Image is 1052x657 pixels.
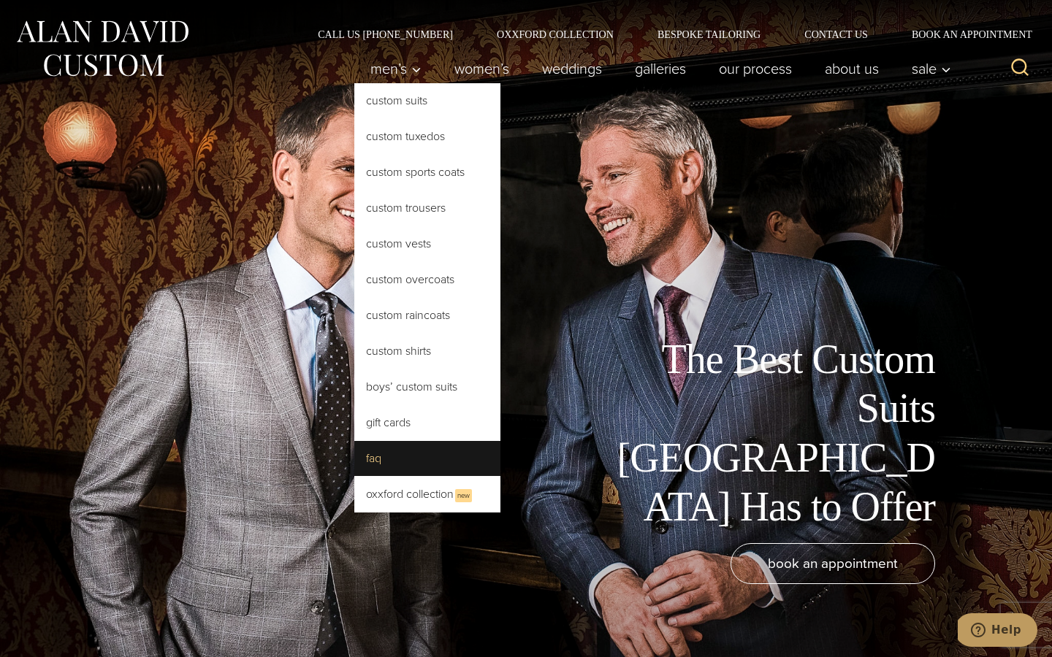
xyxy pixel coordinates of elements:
a: Custom Shirts [354,334,500,369]
a: Custom Suits [354,83,500,118]
a: book an appointment [731,543,935,584]
a: Custom Trousers [354,191,500,226]
nav: Primary Navigation [354,54,959,83]
a: Call Us [PHONE_NUMBER] [296,29,475,39]
a: Book an Appointment [890,29,1037,39]
a: Contact Us [782,29,890,39]
a: Custom Overcoats [354,262,500,297]
a: FAQ [354,441,500,476]
a: Gift Cards [354,405,500,440]
span: New [455,489,472,502]
h1: The Best Custom Suits [GEOGRAPHIC_DATA] Has to Offer [606,335,935,531]
a: Custom Vests [354,226,500,261]
a: Oxxford Collection [475,29,636,39]
a: Custom Tuxedos [354,119,500,154]
img: Alan David Custom [15,16,190,81]
a: Boys’ Custom Suits [354,369,500,404]
a: Oxxford CollectionNew [354,477,500,512]
a: About Us [809,54,896,83]
a: weddings [526,54,619,83]
a: Bespoke Tailoring [636,29,782,39]
a: Our Process [703,54,809,83]
a: Women’s [438,54,526,83]
nav: Secondary Navigation [296,29,1037,39]
a: Custom Sports Coats [354,155,500,190]
button: Men’s sub menu toggle [354,54,438,83]
button: Child menu of Sale [896,54,959,83]
a: Custom Raincoats [354,298,500,333]
span: book an appointment [768,553,898,574]
iframe: Opens a widget where you can chat to one of our agents [958,613,1037,650]
a: Galleries [619,54,703,83]
button: View Search Form [1002,51,1037,86]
